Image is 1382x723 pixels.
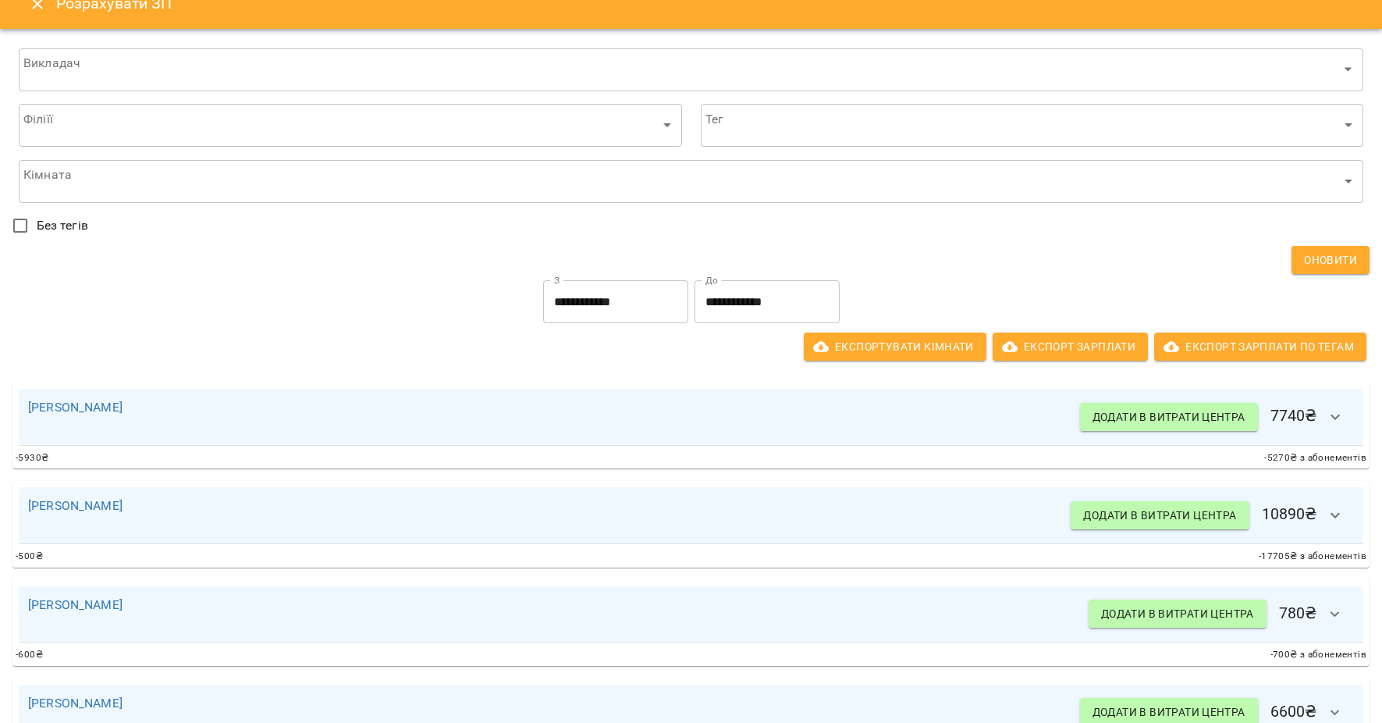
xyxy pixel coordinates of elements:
span: -600 ₴ [16,647,43,663]
span: -500 ₴ [16,549,43,565]
button: Оновити [1291,246,1370,274]
span: Додати в витрати центра [1101,604,1254,623]
span: Без тегів [37,216,88,235]
div: ​ [701,104,1364,148]
h6: 7740 ₴ [1080,398,1354,436]
a: [PERSON_NAME] [28,400,123,415]
button: Додати в витрати центра [1071,501,1249,529]
span: Експортувати кімнати [816,337,974,356]
span: -700 ₴ з абонементів [1270,647,1367,663]
span: -5930 ₴ [16,451,48,466]
button: Додати в витрати центра [1089,600,1267,628]
span: Оновити [1304,251,1357,269]
span: Експорт Зарплати по тегам [1167,337,1354,356]
div: ​ [19,48,1363,91]
a: [PERSON_NAME] [28,696,123,711]
button: Експорт Зарплати [993,333,1148,361]
h6: 780 ₴ [1089,596,1354,633]
button: Експортувати кімнати [804,333,986,361]
h6: 10890 ₴ [1071,497,1354,534]
a: [PERSON_NAME] [28,597,123,612]
span: Додати в витрати центра [1083,506,1236,525]
span: Додати в витрати центра [1092,703,1245,721]
span: -5270 ₴ з абонементів [1264,451,1366,466]
button: Додати в витрати центра [1080,403,1258,431]
span: -17705 ₴ з абонементів [1259,549,1366,565]
div: ​ [19,104,682,148]
span: Додати в витрати центра [1092,408,1245,426]
span: Експорт Зарплати [1005,337,1135,356]
button: Експорт Зарплати по тегам [1154,333,1366,361]
a: [PERSON_NAME] [28,498,123,513]
div: ​ [19,159,1363,203]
